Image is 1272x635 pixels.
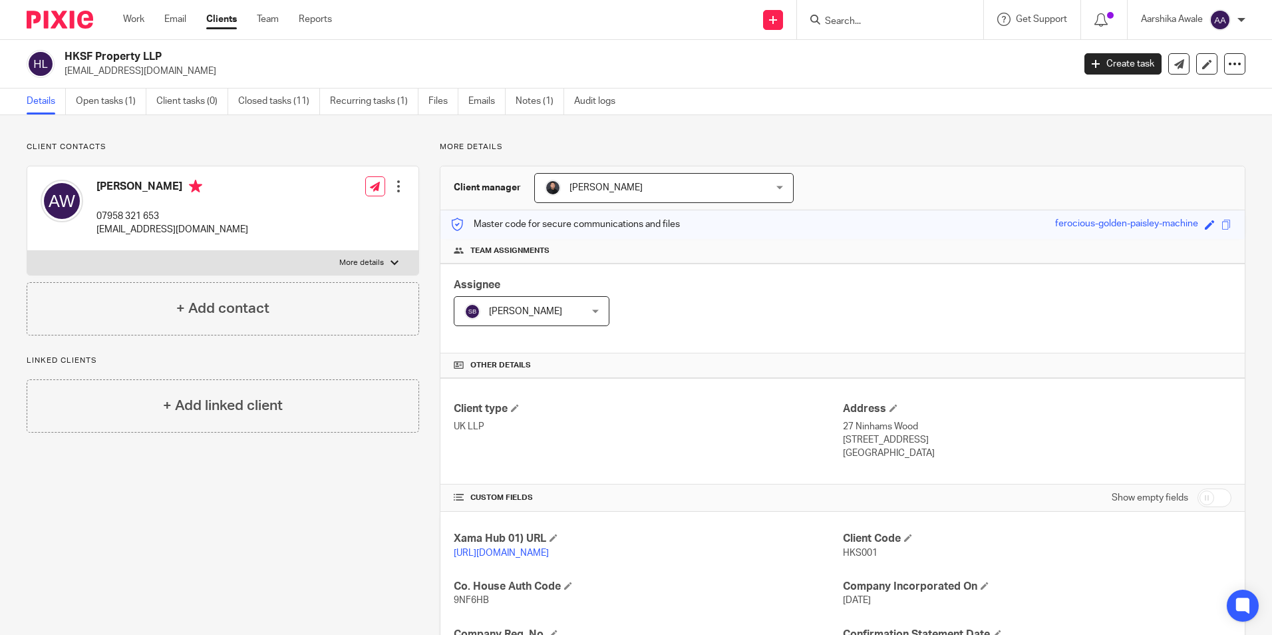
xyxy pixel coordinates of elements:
input: Search [824,16,943,28]
p: [STREET_ADDRESS] [843,433,1231,447]
p: 07958 321 653 [96,210,248,223]
span: 9NF6HB [454,596,489,605]
img: svg%3E [1209,9,1231,31]
p: Linked clients [27,355,419,366]
span: [PERSON_NAME] [489,307,562,316]
h4: Company Incorporated On [843,580,1231,594]
p: Master code for secure communications and files [450,218,680,231]
span: Get Support [1016,15,1067,24]
a: Notes (1) [516,89,564,114]
h4: Client Code [843,532,1231,546]
p: [GEOGRAPHIC_DATA] [843,447,1231,460]
p: Aarshika Awale [1141,13,1203,26]
a: Closed tasks (11) [238,89,320,114]
a: Create task [1084,53,1162,75]
p: 27 Ninhams Wood [843,420,1231,433]
h2: HKSF Property LLP [65,50,864,64]
span: HKS001 [843,548,877,558]
p: More details [339,258,384,268]
h4: Client type [454,402,842,416]
a: Files [428,89,458,114]
h4: CUSTOM FIELDS [454,493,842,503]
img: svg%3E [464,304,480,319]
h4: [PERSON_NAME] [96,180,248,196]
h4: + Add linked client [163,395,283,416]
a: Clients [206,13,237,26]
span: [PERSON_NAME] [569,183,643,192]
span: Assignee [454,280,500,290]
a: Emails [468,89,506,114]
p: More details [440,142,1245,152]
a: [URL][DOMAIN_NAME] [454,548,549,558]
h4: Address [843,402,1231,416]
img: Pixie [27,11,93,29]
a: Work [123,13,144,26]
h4: Xama Hub 01) URL [454,532,842,546]
a: Client tasks (0) [156,89,228,114]
p: [EMAIL_ADDRESS][DOMAIN_NAME] [96,223,248,236]
div: ferocious-golden-paisley-machine [1055,217,1198,232]
h4: Co. House Auth Code [454,580,842,594]
span: Other details [470,360,531,371]
p: UK LLP [454,420,842,433]
a: Details [27,89,66,114]
i: Primary [189,180,202,193]
span: Team assignments [470,246,550,256]
p: [EMAIL_ADDRESS][DOMAIN_NAME] [65,65,1064,78]
a: Email [164,13,186,26]
span: [DATE] [843,596,871,605]
a: Open tasks (1) [76,89,146,114]
img: svg%3E [41,180,83,222]
img: svg%3E [27,50,55,78]
a: Audit logs [574,89,625,114]
h3: Client manager [454,181,521,194]
img: My%20Photo.jpg [545,180,561,196]
a: Recurring tasks (1) [330,89,418,114]
p: Client contacts [27,142,419,152]
a: Reports [299,13,332,26]
a: Team [257,13,279,26]
label: Show empty fields [1112,491,1188,505]
h4: + Add contact [176,298,269,319]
